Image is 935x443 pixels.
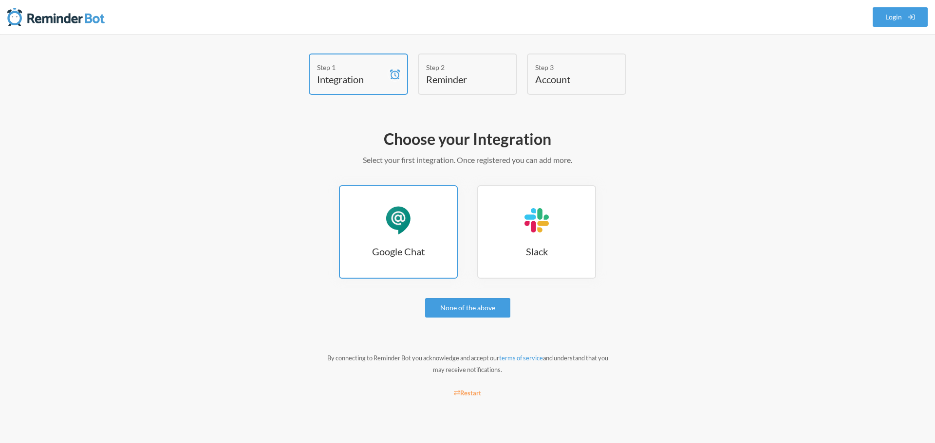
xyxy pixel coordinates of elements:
[340,245,457,258] h3: Google Chat
[426,62,494,72] div: Step 2
[499,354,543,362] a: terms of service
[425,298,510,318] a: None of the above
[7,7,105,27] img: Reminder Bot
[426,72,494,86] h4: Reminder
[478,245,595,258] h3: Slack
[185,154,750,166] p: Select your first integration. Once registered you can add more.
[535,62,603,72] div: Step 3
[873,7,928,27] a: Login
[185,129,750,149] h2: Choose your Integration
[454,389,481,397] small: Restart
[327,354,608,373] small: By connecting to Reminder Bot you acknowledge and accept our and understand that you may receive ...
[317,62,385,72] div: Step 1
[535,72,603,86] h4: Account
[317,72,385,86] h4: Integration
